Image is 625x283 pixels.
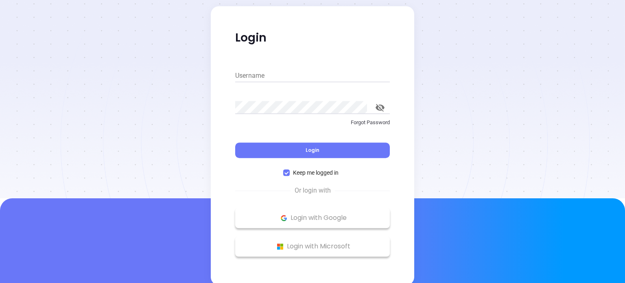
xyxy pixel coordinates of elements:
[291,186,335,195] span: Or login with
[306,147,319,154] span: Login
[235,118,390,133] a: Forgot Password
[235,31,390,45] p: Login
[275,241,285,252] img: Microsoft Logo
[239,240,386,252] p: Login with Microsoft
[370,98,390,117] button: toggle password visibility
[235,118,390,127] p: Forgot Password
[279,213,289,223] img: Google Logo
[235,236,390,257] button: Microsoft Logo Login with Microsoft
[290,168,342,177] span: Keep me logged in
[239,212,386,224] p: Login with Google
[235,143,390,158] button: Login
[235,208,390,228] button: Google Logo Login with Google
